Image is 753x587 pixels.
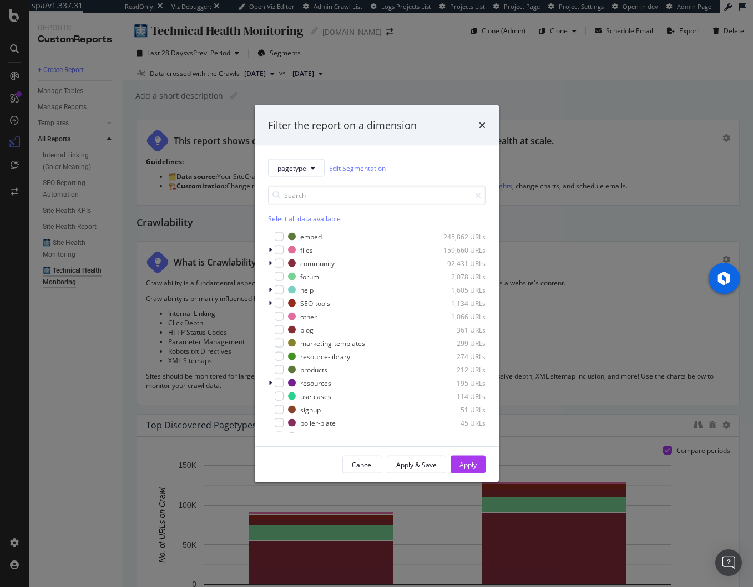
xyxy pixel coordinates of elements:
div: use-cases [300,391,331,401]
div: 245,862 URLs [431,232,486,241]
div: 159,660 URLs [431,245,486,254]
div: Select all data available [268,214,486,223]
div: resource-library [300,351,350,361]
div: blog [300,325,314,334]
a: Edit Segmentation [329,162,386,173]
button: Cancel [342,456,382,473]
div: Cancel [352,460,373,469]
div: SEO-tools [300,298,330,308]
div: boiler-plate [300,418,336,427]
div: files [300,245,313,254]
div: resources [300,378,331,387]
div: 1,605 URLs [431,285,486,294]
input: Search [268,186,486,205]
div: marketing-templates [300,338,365,348]
div: 1,134 URLs [431,298,486,308]
div: 1,066 URLs [431,312,486,321]
div: 51 URLs [431,405,486,414]
div: products [300,365,327,374]
div: 27 URLs [431,431,486,441]
div: signup [300,405,321,414]
div: 299 URLs [431,338,486,348]
div: 361 URLs [431,325,486,334]
button: Apply [451,456,486,473]
div: community [300,258,335,268]
div: proto [300,431,317,441]
div: times [479,118,486,132]
div: 2,078 URLs [431,272,486,281]
div: Filter the report on a dimension [268,118,417,132]
button: Apply & Save [387,456,446,473]
div: 274 URLs [431,351,486,361]
div: 92,431 URLs [431,258,486,268]
span: pagetype [277,163,306,172]
div: forum [300,272,319,281]
div: Apply & Save [396,460,437,469]
div: 114 URLs [431,391,486,401]
div: help [300,285,314,294]
div: embed [300,232,322,241]
div: other [300,312,317,321]
div: 45 URLs [431,418,486,427]
div: Open Intercom Messenger [715,549,742,576]
div: 212 URLs [431,365,486,374]
div: Apply [459,460,477,469]
div: modal [255,105,499,482]
div: 195 URLs [431,378,486,387]
button: pagetype [268,159,325,177]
